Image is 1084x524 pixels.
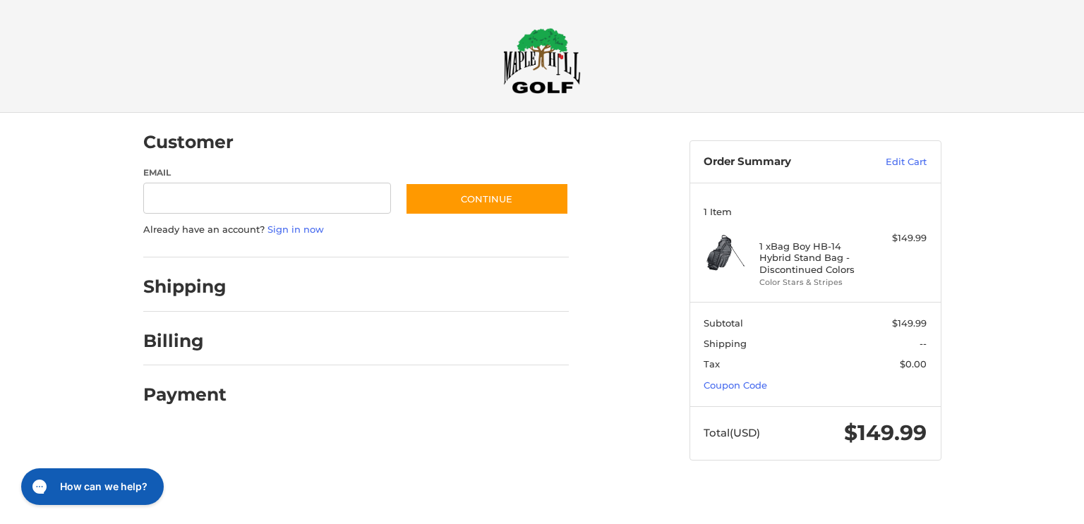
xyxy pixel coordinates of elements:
[759,240,867,275] h4: 1 x Bag Boy HB-14 Hybrid Stand Bag - Discontinued Colors
[143,330,226,352] h2: Billing
[920,338,927,349] span: --
[871,231,927,245] div: $149.99
[143,384,227,406] h2: Payment
[892,317,927,329] span: $149.99
[704,155,855,169] h3: Order Summary
[704,379,767,391] a: Coupon Code
[759,276,867,288] li: Color Stars & Stripes
[143,223,569,237] p: Already have an account?
[267,224,324,235] a: Sign in now
[143,276,227,298] h2: Shipping
[844,420,927,446] span: $149.99
[143,131,234,153] h2: Customer
[704,338,747,349] span: Shipping
[143,166,392,179] label: Email
[704,358,720,370] span: Tax
[900,358,927,370] span: $0.00
[855,155,927,169] a: Edit Cart
[14,463,167,510] iframe: Gorgias live chat messenger
[704,206,927,217] h3: 1 Item
[503,28,581,94] img: Maple Hill Golf
[704,317,743,329] span: Subtotal
[405,183,569,215] button: Continue
[704,426,760,439] span: Total (USD)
